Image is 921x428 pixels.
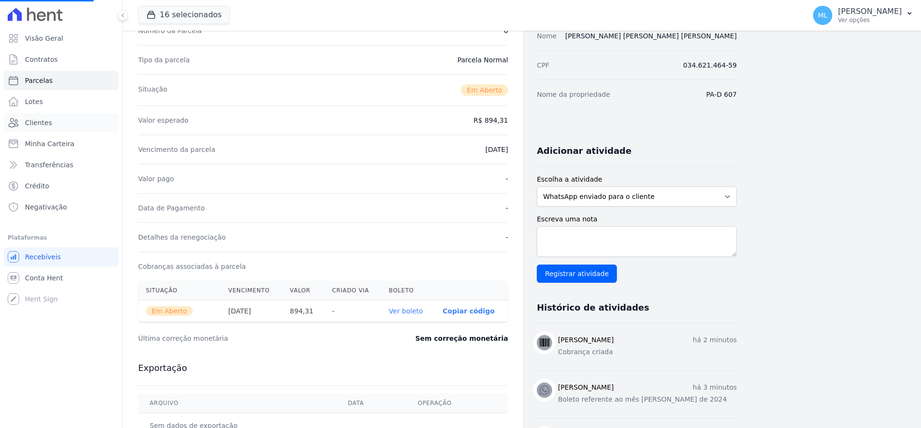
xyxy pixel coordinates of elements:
dd: Parcela Normal [457,55,508,65]
dd: 034.621.464-59 [683,60,737,70]
dt: Situação [138,84,167,96]
th: 894,31 [282,301,324,322]
a: Lotes [4,92,118,111]
th: Vencimento [221,281,283,301]
div: Plataformas [8,232,115,243]
span: Transferências [25,160,73,170]
span: Parcelas [25,76,53,85]
button: 16 selecionados [138,6,230,24]
h3: [PERSON_NAME] [558,382,614,393]
a: [PERSON_NAME] [PERSON_NAME] [PERSON_NAME] [565,32,737,40]
h3: Exportação [138,362,508,374]
a: Recebíveis [4,247,118,266]
dt: CPF [537,60,549,70]
th: - [324,301,381,322]
th: Arquivo [138,393,336,413]
dd: - [506,174,508,184]
th: Operação [406,393,508,413]
span: Conta Hent [25,273,63,283]
dd: PA-D 607 [706,90,737,99]
th: Criado via [324,281,381,301]
span: Negativação [25,202,67,212]
a: Ver boleto [389,307,423,315]
dt: Nome [537,31,556,41]
th: Situação [138,281,221,301]
button: ML [PERSON_NAME] Ver opções [805,2,921,29]
span: Minha Carteira [25,139,74,149]
th: Data [336,393,406,413]
label: Escolha a atividade [537,174,737,185]
dd: - [506,203,508,213]
a: Negativação [4,197,118,217]
a: Visão Geral [4,29,118,48]
dt: Data de Pagamento [138,203,205,213]
dt: Valor esperado [138,116,189,125]
span: Recebíveis [25,252,61,262]
dt: Tipo da parcela [138,55,190,65]
p: Boleto referente ao mês [PERSON_NAME] de 2024 [558,394,737,405]
span: ML [818,12,827,19]
a: Crédito [4,176,118,196]
dd: [DATE] [485,145,508,154]
a: Parcelas [4,71,118,90]
p: [PERSON_NAME] [838,7,902,16]
input: Registrar atividade [537,265,617,283]
h3: Histórico de atividades [537,302,649,313]
span: Visão Geral [25,34,63,43]
th: Boleto [381,281,435,301]
a: Minha Carteira [4,134,118,153]
a: Transferências [4,155,118,174]
span: Contratos [25,55,58,64]
p: há 3 minutos [693,382,737,393]
a: Clientes [4,113,118,132]
label: Escreva uma nota [537,214,737,224]
th: [DATE] [221,301,283,322]
dt: Vencimento da parcela [138,145,215,154]
h3: [PERSON_NAME] [558,335,614,345]
span: Clientes [25,118,52,127]
span: Em Aberto [146,306,193,316]
dt: Última correção monetária [138,334,357,343]
p: Cobrança criada [558,347,737,357]
p: há 2 minutos [693,335,737,345]
a: Contratos [4,50,118,69]
dd: - [506,232,508,242]
dt: Detalhes da renegociação [138,232,226,242]
h3: Adicionar atividade [537,145,631,157]
th: Valor [282,281,324,301]
span: Em Aberto [461,84,508,96]
dt: Cobranças associadas à parcela [138,262,246,271]
dt: Nome da propriedade [537,90,610,99]
button: Copiar código [443,307,495,315]
span: Lotes [25,97,43,106]
p: Ver opções [838,16,902,24]
dt: Valor pago [138,174,174,184]
a: Conta Hent [4,268,118,288]
dd: Sem correção monetária [415,334,508,343]
dd: R$ 894,31 [473,116,508,125]
span: Crédito [25,181,49,191]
